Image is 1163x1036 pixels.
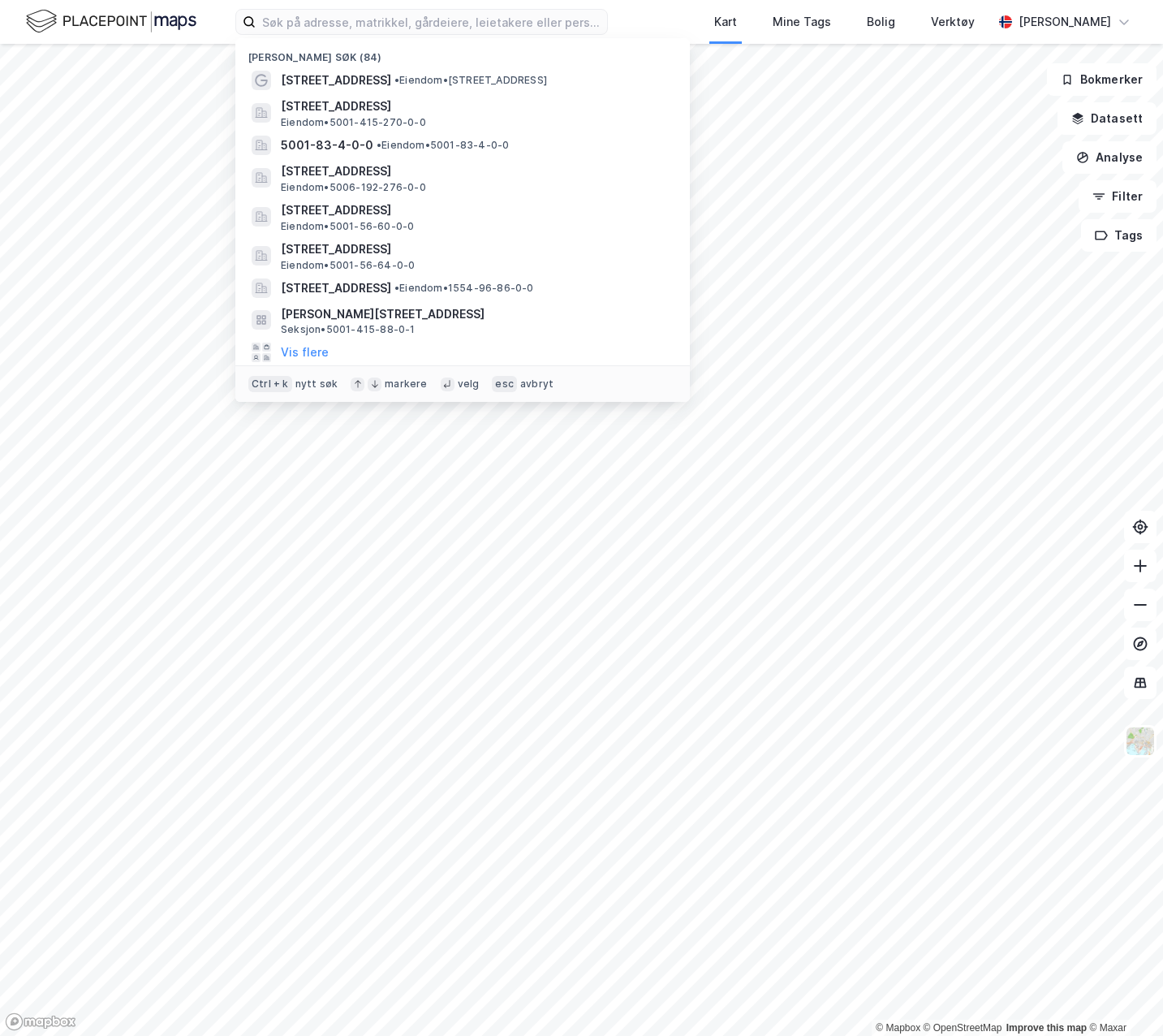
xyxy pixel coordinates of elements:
[520,378,554,391] div: avbryt
[931,12,975,32] div: Verktøy
[714,12,737,32] div: Kart
[281,278,391,298] span: [STREET_ADDRESS]
[248,376,292,392] div: Ctrl + k
[377,139,381,151] span: •
[385,378,427,391] div: markere
[281,259,415,272] span: Eiendom • 5001-56-64-0-0
[1125,726,1156,757] img: Z
[394,74,399,86] span: •
[281,343,329,362] button: Vis flere
[924,1022,1002,1034] a: OpenStreetMap
[773,12,831,32] div: Mine Tags
[377,139,509,152] span: Eiendom • 5001-83-4-0-0
[876,1022,920,1034] a: Mapbox
[235,38,690,67] div: [PERSON_NAME] søk (84)
[281,136,373,155] span: 5001-83-4-0-0
[281,181,426,194] span: Eiendom • 5006-192-276-0-0
[1082,958,1163,1036] div: Kontrollprogram for chat
[281,323,416,336] span: Seksjon • 5001-415-88-0-1
[394,282,534,295] span: Eiendom • 1554-96-86-0-0
[281,240,670,259] span: [STREET_ADDRESS]
[295,378,338,391] div: nytt søk
[1082,958,1163,1036] iframe: Chat Widget
[1006,1022,1087,1034] a: Improve this map
[281,201,670,220] span: [STREET_ADDRESS]
[281,304,670,324] span: [PERSON_NAME][STREET_ADDRESS]
[458,378,480,391] div: velg
[281,116,426,129] span: Eiendom • 5001-415-270-0-0
[26,7,196,36] img: logo.f888ab2527a4732fd821a326f86c7f29.svg
[394,74,547,87] span: Eiendom • [STREET_ADDRESS]
[1057,102,1157,135] button: Datasett
[1019,12,1111,32] div: [PERSON_NAME]
[394,282,399,294] span: •
[1081,219,1157,252] button: Tags
[5,1012,76,1031] a: Mapbox homepage
[281,71,391,90] span: [STREET_ADDRESS]
[281,162,670,181] span: [STREET_ADDRESS]
[1062,141,1157,174] button: Analyse
[281,97,670,116] span: [STREET_ADDRESS]
[281,220,414,233] span: Eiendom • 5001-56-60-0-0
[1047,63,1157,96] button: Bokmerker
[256,10,607,34] input: Søk på adresse, matrikkel, gårdeiere, leietakere eller personer
[1079,180,1157,213] button: Filter
[867,12,895,32] div: Bolig
[492,376,517,392] div: esc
